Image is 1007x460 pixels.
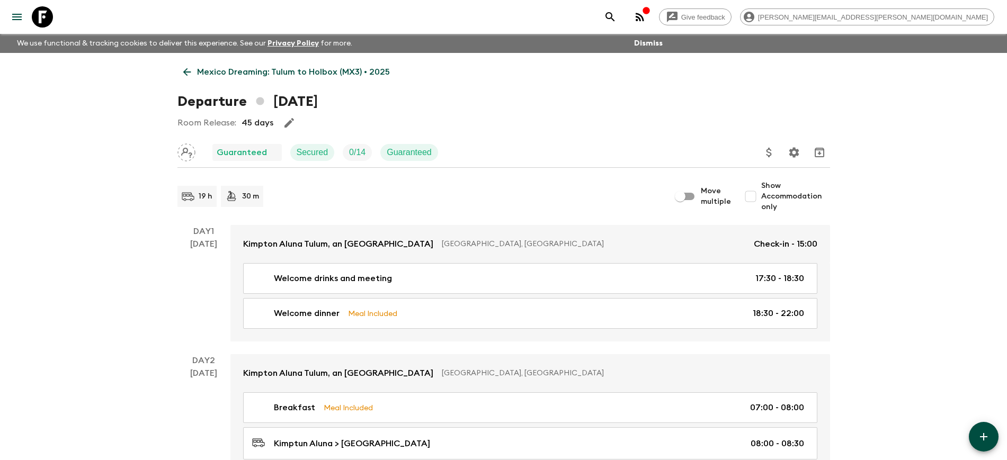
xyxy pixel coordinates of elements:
[348,308,397,319] p: Meal Included
[177,91,318,112] h1: Departure [DATE]
[177,225,230,238] p: Day 1
[197,66,390,78] p: Mexico Dreaming: Tulum to Holbox (MX3) • 2025
[290,144,335,161] div: Secured
[755,272,804,285] p: 17:30 - 18:30
[243,427,817,459] a: Kimptun Aluna > [GEOGRAPHIC_DATA]08:00 - 08:30
[600,6,621,28] button: search adventures
[243,238,433,250] p: Kimpton Aluna Tulum, an [GEOGRAPHIC_DATA]
[274,401,315,414] p: Breakfast
[274,307,340,320] p: Welcome dinner
[387,146,432,159] p: Guaranteed
[659,8,732,25] a: Give feedback
[274,437,430,450] p: Kimptun Aluna > [GEOGRAPHIC_DATA]
[242,116,273,129] p: 45 days
[230,225,830,263] a: Kimpton Aluna Tulum, an [GEOGRAPHIC_DATA][GEOGRAPHIC_DATA], [GEOGRAPHIC_DATA]Check-in - 15:00
[759,142,780,163] button: Update Price, Early Bird Discount and Costs
[177,61,396,83] a: Mexico Dreaming: Tulum to Holbox (MX3) • 2025
[177,147,195,155] span: Assign pack leader
[13,34,357,53] p: We use functional & tracking cookies to deliver this experience. See our for more.
[675,13,731,21] span: Give feedback
[274,272,392,285] p: Welcome drinks and meeting
[809,142,830,163] button: Archive (Completed, Cancelled or Unsynced Departures only)
[243,367,433,380] p: Kimpton Aluna Tulum, an [GEOGRAPHIC_DATA]
[230,354,830,392] a: Kimpton Aluna Tulum, an [GEOGRAPHIC_DATA][GEOGRAPHIC_DATA], [GEOGRAPHIC_DATA]
[750,401,804,414] p: 07:00 - 08:00
[243,263,817,294] a: Welcome drinks and meeting17:30 - 18:30
[701,186,732,207] span: Move multiple
[442,239,745,249] p: [GEOGRAPHIC_DATA], [GEOGRAPHIC_DATA]
[343,144,372,161] div: Trip Fill
[740,8,994,25] div: [PERSON_NAME][EMAIL_ADDRESS][PERSON_NAME][DOMAIN_NAME]
[751,437,804,450] p: 08:00 - 08:30
[761,181,830,212] span: Show Accommodation only
[268,40,319,47] a: Privacy Policy
[177,116,236,129] p: Room Release:
[199,191,212,202] p: 19 h
[297,146,328,159] p: Secured
[6,6,28,28] button: menu
[783,142,805,163] button: Settings
[324,402,373,413] p: Meal Included
[243,298,817,329] a: Welcome dinnerMeal Included18:30 - 22:00
[753,307,804,320] p: 18:30 - 22:00
[349,146,366,159] p: 0 / 14
[442,368,809,378] p: [GEOGRAPHIC_DATA], [GEOGRAPHIC_DATA]
[190,238,217,341] div: [DATE]
[752,13,994,21] span: [PERSON_NAME][EMAIL_ADDRESS][PERSON_NAME][DOMAIN_NAME]
[242,191,259,202] p: 30 m
[177,354,230,367] p: Day 2
[631,36,665,51] button: Dismiss
[754,238,817,250] p: Check-in - 15:00
[217,146,267,159] p: Guaranteed
[243,392,817,423] a: BreakfastMeal Included07:00 - 08:00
